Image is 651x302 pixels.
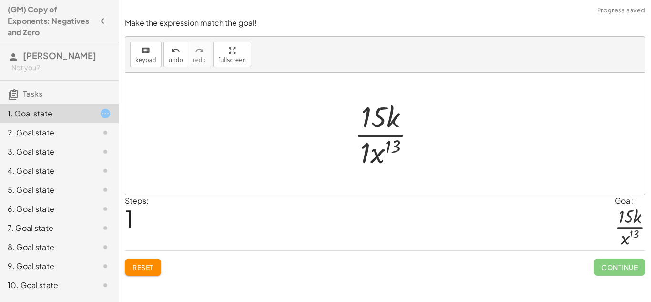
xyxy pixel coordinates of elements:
[8,280,84,291] div: 10. Goal state
[135,57,156,63] span: keypad
[125,259,161,276] button: Reset
[125,204,133,233] span: 1
[100,241,111,253] i: Task not started.
[100,127,111,138] i: Task not started.
[615,195,645,207] div: Goal:
[163,42,188,67] button: undoundo
[141,45,150,56] i: keyboard
[100,203,111,215] i: Task not started.
[100,222,111,234] i: Task not started.
[195,45,204,56] i: redo
[132,263,153,271] span: Reset
[23,50,96,61] span: [PERSON_NAME]
[8,203,84,215] div: 6. Goal state
[8,108,84,119] div: 1. Goal state
[188,42,211,67] button: redoredo
[193,57,206,63] span: redo
[597,6,645,15] span: Progress saved
[8,4,94,38] h4: (GM) Copy of Exponents: Negatives and Zero
[23,89,42,99] span: Tasks
[8,127,84,138] div: 2. Goal state
[130,42,162,67] button: keyboardkeypad
[100,184,111,196] i: Task not started.
[8,146,84,157] div: 3. Goal state
[100,260,111,272] i: Task not started.
[169,57,183,63] span: undo
[8,260,84,272] div: 9. Goal state
[125,18,645,29] p: Make the expression match the goal!
[218,57,246,63] span: fullscreen
[125,196,149,206] label: Steps:
[8,184,84,196] div: 5. Goal state
[213,42,251,67] button: fullscreen
[100,108,111,119] i: Task started.
[100,165,111,177] i: Task not started.
[8,165,84,177] div: 4. Goal state
[8,241,84,253] div: 8. Goal state
[100,146,111,157] i: Task not started.
[100,280,111,291] i: Task not started.
[11,63,111,73] div: Not you?
[171,45,180,56] i: undo
[8,222,84,234] div: 7. Goal state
